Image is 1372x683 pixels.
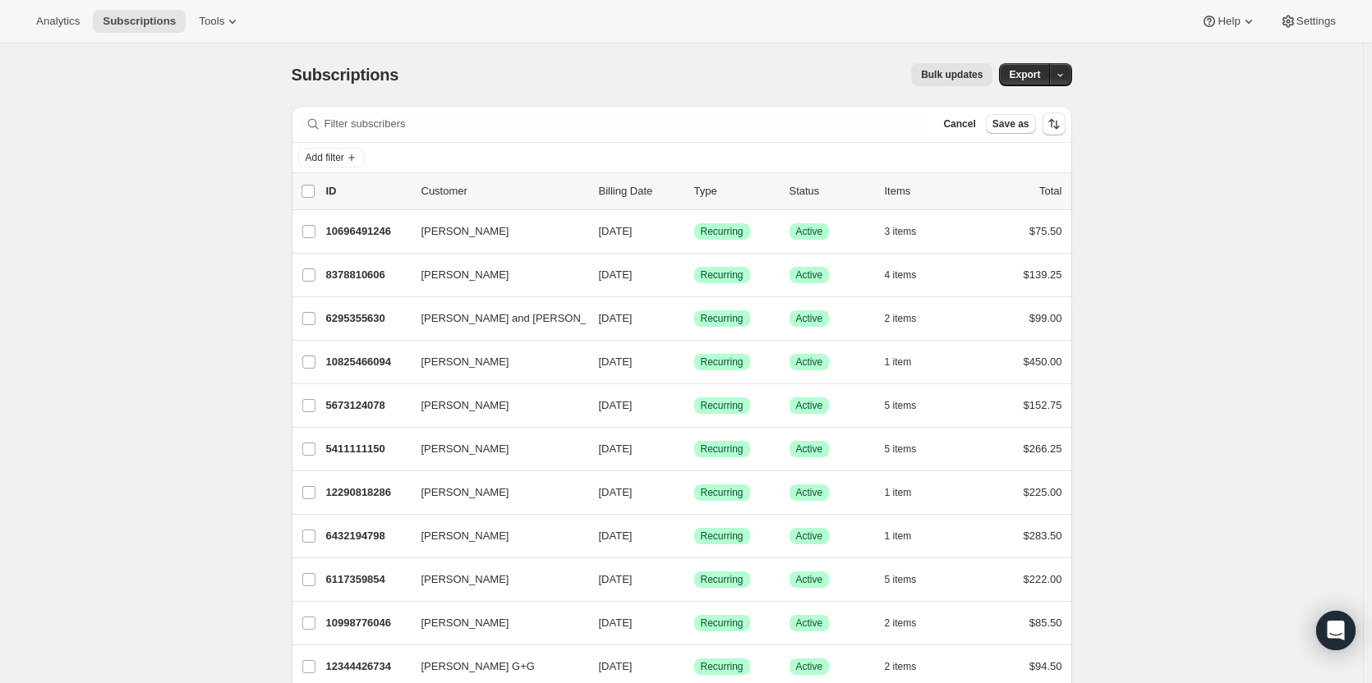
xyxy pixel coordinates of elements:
span: $152.75 [1024,399,1062,411]
div: 12290818286[PERSON_NAME][DATE]SuccessRecurringSuccessActive1 item$225.00 [326,481,1062,504]
span: Tools [199,15,224,28]
span: 1 item [885,355,912,369]
button: Analytics [26,10,90,33]
span: Active [796,442,823,456]
p: 8378810606 [326,267,408,283]
button: [PERSON_NAME] [412,479,576,506]
span: Recurring [701,399,744,412]
span: $99.00 [1029,312,1062,324]
span: Recurring [701,617,744,630]
button: 3 items [885,220,935,243]
button: [PERSON_NAME] G+G [412,653,576,680]
span: $75.50 [1029,225,1062,237]
span: [DATE] [599,573,633,585]
button: Export [999,63,1050,86]
button: [PERSON_NAME] [412,436,576,462]
span: Export [1009,68,1040,81]
span: Recurring [701,529,744,543]
span: Active [796,312,823,325]
span: Active [796,529,823,543]
span: Bulk updates [921,68,983,81]
span: 3 items [885,225,917,238]
span: Active [796,268,823,282]
span: Recurring [701,268,744,282]
span: $283.50 [1024,529,1062,542]
span: 2 items [885,312,917,325]
button: [PERSON_NAME] [412,610,576,636]
p: 6432194798 [326,528,408,544]
button: Tools [189,10,251,33]
button: 4 items [885,264,935,286]
span: $222.00 [1024,573,1062,585]
span: [PERSON_NAME] [421,267,509,283]
span: Add filter [306,151,344,164]
button: Bulk updates [911,63,992,86]
div: 10696491246[PERSON_NAME][DATE]SuccessRecurringSuccessActive3 items$75.50 [326,220,1062,243]
span: Active [796,355,823,369]
button: Sort the results [1043,112,1066,135]
button: [PERSON_NAME] [412,392,576,419]
div: 10998776046[PERSON_NAME][DATE]SuccessRecurringSuccessActive2 items$85.50 [326,612,1062,635]
span: Active [796,399,823,412]
div: IDCustomerBilling DateTypeStatusItemsTotal [326,183,1062,199]
p: 10825466094 [326,354,408,370]
span: Save as [992,117,1029,131]
button: Add filter [298,148,364,167]
button: [PERSON_NAME] [412,566,576,593]
p: 10696491246 [326,223,408,240]
button: [PERSON_NAME] [412,349,576,375]
p: 10998776046 [326,615,408,631]
span: [DATE] [599,225,633,237]
p: ID [326,183,408,199]
p: Status [790,183,872,199]
button: [PERSON_NAME] [412,262,576,288]
p: Customer [421,183,586,199]
span: $225.00 [1024,486,1062,498]
span: [DATE] [599,486,633,498]
span: Settings [1296,15,1336,28]
span: 1 item [885,486,912,499]
div: 6117359854[PERSON_NAME][DATE]SuccessRecurringSuccessActive5 items$222.00 [326,568,1062,591]
span: Active [796,573,823,586]
span: [PERSON_NAME] [421,354,509,370]
p: 6117359854 [326,571,408,588]
span: Analytics [36,15,80,28]
span: Recurring [701,225,744,238]
button: 5 items [885,394,935,417]
div: Type [694,183,776,199]
span: Active [796,617,823,630]
span: $94.50 [1029,660,1062,672]
button: 2 items [885,612,935,635]
span: 2 items [885,660,917,673]
p: 5673124078 [326,397,408,414]
span: Active [796,486,823,499]
p: Total [1039,183,1061,199]
button: 1 item [885,481,930,504]
span: Active [796,660,823,673]
span: [PERSON_NAME] [421,484,509,501]
div: Items [885,183,967,199]
button: 1 item [885,525,930,548]
span: [DATE] [599,442,633,455]
div: 8378810606[PERSON_NAME][DATE]SuccessRecurringSuccessActive4 items$139.25 [326,264,1062,286]
span: [PERSON_NAME] [421,571,509,588]
span: [PERSON_NAME] [421,441,509,457]
span: [PERSON_NAME] [421,397,509,414]
span: 2 items [885,617,917,630]
span: 5 items [885,442,917,456]
span: [PERSON_NAME] [421,528,509,544]
div: 12344426734[PERSON_NAME] G+G[DATE]SuccessRecurringSuccessActive2 items$94.50 [326,655,1062,678]
button: Save as [986,114,1036,134]
p: 12290818286 [326,484,408,501]
span: [DATE] [599,660,633,672]
input: Filter subscribers [325,112,928,135]
button: [PERSON_NAME] [412,218,576,245]
span: 5 items [885,573,917,586]
span: [DATE] [599,312,633,324]
div: 10825466094[PERSON_NAME][DATE]SuccessRecurringSuccessActive1 item$450.00 [326,351,1062,374]
button: Help [1191,10,1266,33]
span: Active [796,225,823,238]
span: [PERSON_NAME] [421,615,509,631]
span: Cancel [943,117,975,131]
span: [DATE] [599,529,633,542]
